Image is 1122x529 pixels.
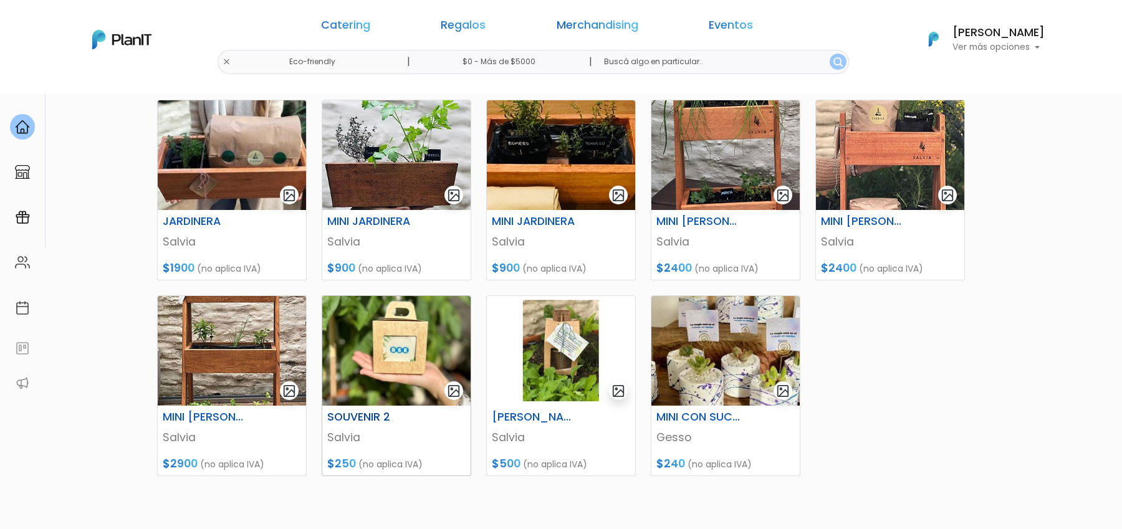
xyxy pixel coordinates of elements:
a: gallery-light SOUVENIR 2 Salvia $250 (no aplica IVA) [322,295,471,476]
span: (no aplica IVA) [522,262,587,275]
a: gallery-light MINI [PERSON_NAME] Salvia $2400 (no aplica IVA) [651,100,800,280]
a: gallery-light MINI CON SUCULENTAS Gesso $240 (no aplica IVA) [651,295,800,476]
img: feedback-78b5a0c8f98aac82b08bfc38622c3050aee476f2c9584af64705fc4e61158814.svg [15,341,30,356]
span: $2400 [656,260,692,275]
img: thumb_huerta_escalonadaportada.png [651,100,800,210]
span: $500 [492,456,520,471]
img: gallery-light [776,384,790,398]
span: (no aplica IVA) [688,458,752,470]
span: $2400 [821,260,856,275]
span: (no aplica IVA) [694,262,759,275]
p: Salvia [163,234,301,250]
img: home-e721727adea9d79c4d83392d1f703f7f8bce08238fde08b1acbfd93340b81755.svg [15,120,30,135]
span: $2900 [163,456,198,471]
img: PlanIt Logo [920,26,947,53]
span: $250 [327,456,356,471]
p: Salvia [656,234,795,250]
img: search_button-432b6d5273f82d61273b3651a40e1bd1b912527efae98b1b7a1b2c0702e16a8d.svg [833,57,843,67]
img: thumb_WhatsApp_Image_2021-11-04_at_12.50.22portada.jpeg [816,100,964,210]
a: gallery-light MINI JARDINERA Salvia $900 (no aplica IVA) [486,100,636,280]
img: thumb_WhatsApp_Image_2021-11-04_at_12.21.50portada.jpeg [487,100,635,210]
h6: JARDINERA [155,215,257,228]
img: PlanIt Logo [92,30,151,49]
img: calendar-87d922413cdce8b2cf7b7f5f62616a5cf9e4887200fb71536465627b3292af00.svg [15,300,30,315]
img: marketplace-4ceaa7011d94191e9ded77b95e3339b90024bf715f7c57f8cf31f2d8c509eaba.svg [15,164,30,179]
p: Salvia [163,429,301,446]
h6: MINI JARDINERA [484,215,587,228]
h6: SOUVENIR 2 [320,411,422,424]
span: $900 [492,260,520,275]
h6: MINI JARDINERA [320,215,422,228]
span: (no aplica IVA) [358,458,423,470]
span: (no aplica IVA) [523,458,587,470]
h6: [PERSON_NAME] [952,27,1045,39]
h6: MINI [PERSON_NAME] [649,215,751,228]
p: Salvia [821,234,959,250]
a: gallery-light MINI JARDINERA Salvia $900 (no aplica IVA) [322,100,471,280]
span: $240 [656,456,685,471]
p: Salvia [327,234,466,250]
span: (no aplica IVA) [197,262,261,275]
img: partners-52edf745621dab592f3b2c58e3bca9d71375a7ef29c3b500c9f145b62cc070d4.svg [15,376,30,391]
a: Regalos [441,20,486,35]
h6: MINI [PERSON_NAME] [155,411,257,424]
a: gallery-light MINI [PERSON_NAME] Salvia $2400 (no aplica IVA) [815,100,965,280]
h6: MINI CON SUCULENTAS [649,411,751,424]
img: gallery-light [282,384,297,398]
a: gallery-light [PERSON_NAME] INDIVIDUAL 2 Salvia $500 (no aplica IVA) [486,295,636,476]
img: gallery-light [611,188,626,203]
a: Catering [321,20,370,35]
p: Gesso [656,429,795,446]
span: (no aplica IVA) [200,458,264,470]
img: gallery-light [282,188,297,203]
p: Salvia [492,234,630,250]
h6: MINI [PERSON_NAME] [813,215,916,228]
img: gallery-light [941,188,955,203]
img: thumb_thumb_SALVIA.jpg [487,296,635,406]
img: thumb_WhatsApp_Image_2022-03-04_at_21.02.50.jpeg [158,100,306,210]
p: | [407,54,410,69]
div: ¿Necesitás ayuda? [64,12,180,36]
a: gallery-light MINI [PERSON_NAME] Salvia $2900 (no aplica IVA) [157,295,307,476]
img: people-662611757002400ad9ed0e3c099ab2801c6687ba6c219adb57efc949bc21e19d.svg [15,255,30,270]
span: (no aplica IVA) [358,262,422,275]
span: $900 [327,260,355,275]
p: Salvia [492,429,630,446]
p: Salvia [327,429,466,446]
button: PlanIt Logo [PERSON_NAME] Ver más opciones [913,23,1045,55]
img: gallery-light [447,188,461,203]
img: thumb_WhatsApp_Image_2021-11-04_at_12.50.24__1_.jpeg [158,296,306,406]
p: | [589,54,592,69]
img: thumb_WhatsApp_Image_2024-02-29_at_09.13.57.jpeg [651,296,800,406]
input: Buscá algo en particular.. [594,50,849,74]
img: gallery-light [776,188,790,203]
p: Ver más opciones [952,43,1045,52]
h6: [PERSON_NAME] INDIVIDUAL 2 [484,411,587,424]
img: gallery-light [611,384,626,398]
img: thumb_WhatsApp_Image_2021-11-04_at_12.09.04.jpeg [322,100,471,210]
a: gallery-light JARDINERA Salvia $1900 (no aplica IVA) [157,100,307,280]
a: Merchandising [557,20,638,35]
span: $1900 [163,260,194,275]
img: gallery-light [447,384,461,398]
img: thumb_WhatsApp_Image_2023-05-24_at_16.02.33.jpeg [322,296,471,406]
img: close-6986928ebcb1d6c9903e3b54e860dbc4d054630f23adef3a32610726dff6a82b.svg [223,58,231,66]
a: Eventos [709,20,753,35]
img: campaigns-02234683943229c281be62815700db0a1741e53638e28bf9629b52c665b00959.svg [15,210,30,225]
span: (no aplica IVA) [859,262,923,275]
